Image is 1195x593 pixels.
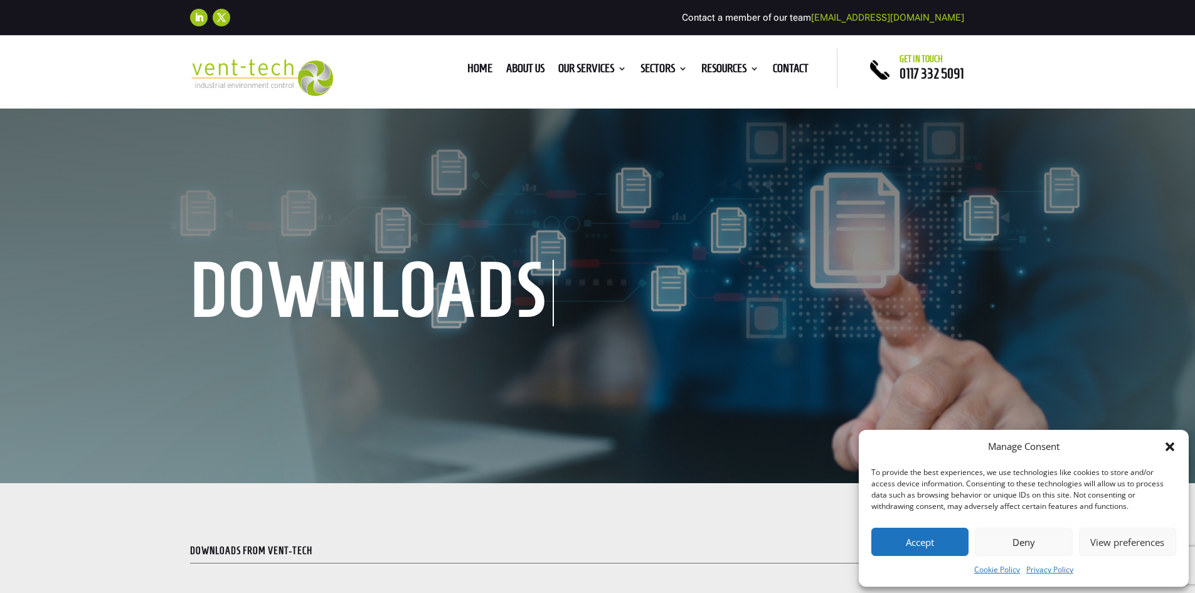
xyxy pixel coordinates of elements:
[506,64,544,78] a: About us
[213,9,230,26] a: Follow on X
[1164,441,1176,453] div: Close dialog
[1026,562,1073,577] a: Privacy Policy
[640,64,688,78] a: Sectors
[900,66,964,81] a: 0117 332 5091
[871,467,1175,512] div: To provide the best experiences, we use technologies like cookies to store and/or access device i...
[190,59,334,96] img: 2023-09-27T08_35_16.549ZVENT-TECH---Clear-background
[467,64,492,78] a: Home
[811,12,964,23] a: [EMAIL_ADDRESS][DOMAIN_NAME]
[773,64,809,78] a: Contact
[975,528,1072,556] button: Deny
[190,260,554,326] h1: downloads
[988,439,1060,454] div: Manage Consent
[701,64,759,78] a: Resources
[190,9,208,26] a: Follow on LinkedIn
[682,12,964,23] span: Contact a member of our team
[900,54,943,64] span: Get in touch
[871,528,969,556] button: Accept
[558,64,627,78] a: Our Services
[190,546,1006,556] p: Downloads from Vent-Tech
[974,562,1020,577] a: Cookie Policy
[1079,528,1176,556] button: View preferences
